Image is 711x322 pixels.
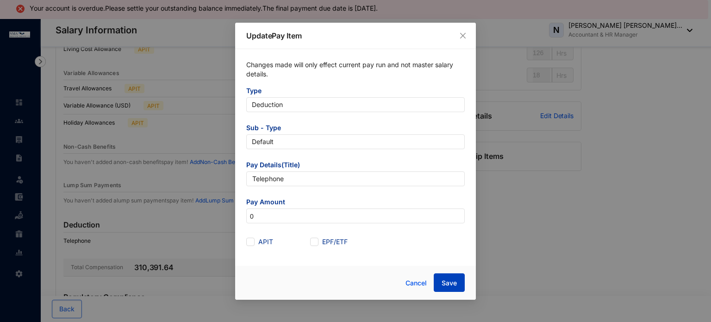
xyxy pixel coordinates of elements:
span: APIT [255,237,277,247]
button: Save [434,273,465,292]
span: Pay Details(Title) [246,160,465,171]
span: close [459,32,467,39]
button: Close [458,31,468,41]
button: Cancel [399,274,434,292]
span: Type [246,86,465,97]
span: Sub - Type [246,123,465,134]
p: Changes made will only effect current pay run and not master salary details. [246,60,465,86]
span: Default [252,135,459,149]
p: Update Pay Item [246,30,465,41]
span: Save [442,278,457,288]
span: Deduction [252,98,459,112]
span: EPF/ETF [318,237,351,247]
span: Pay Amount [246,197,465,208]
span: Cancel [405,278,427,288]
input: Pay item title [246,171,465,186]
input: Amount [247,209,464,224]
